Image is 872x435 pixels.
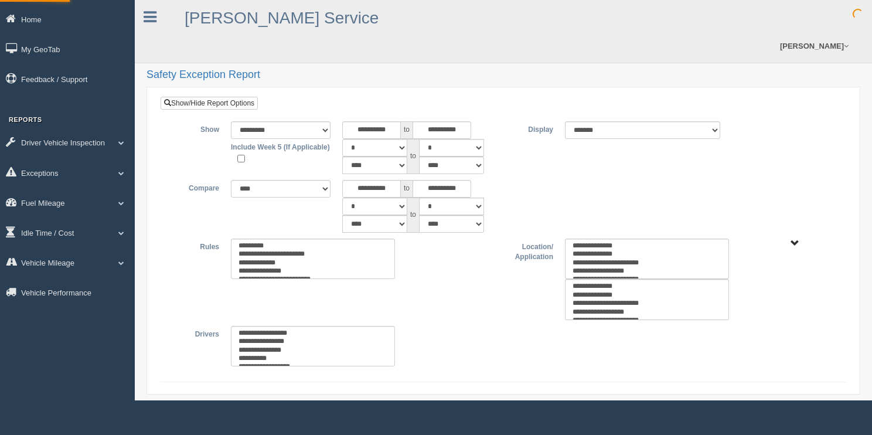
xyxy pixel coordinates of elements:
[231,139,330,153] label: Include Week 5 (If Applicable)
[401,121,413,139] span: to
[503,121,559,135] label: Display
[161,97,258,110] a: Show/Hide Report Options
[407,198,419,233] span: to
[169,326,225,340] label: Drivers
[169,239,225,253] label: Rules
[169,121,225,135] label: Show
[503,239,559,263] label: Location/ Application
[401,180,413,198] span: to
[185,9,379,27] a: [PERSON_NAME] Service
[169,180,225,194] label: Compare
[774,29,854,63] a: [PERSON_NAME]
[407,139,419,174] span: to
